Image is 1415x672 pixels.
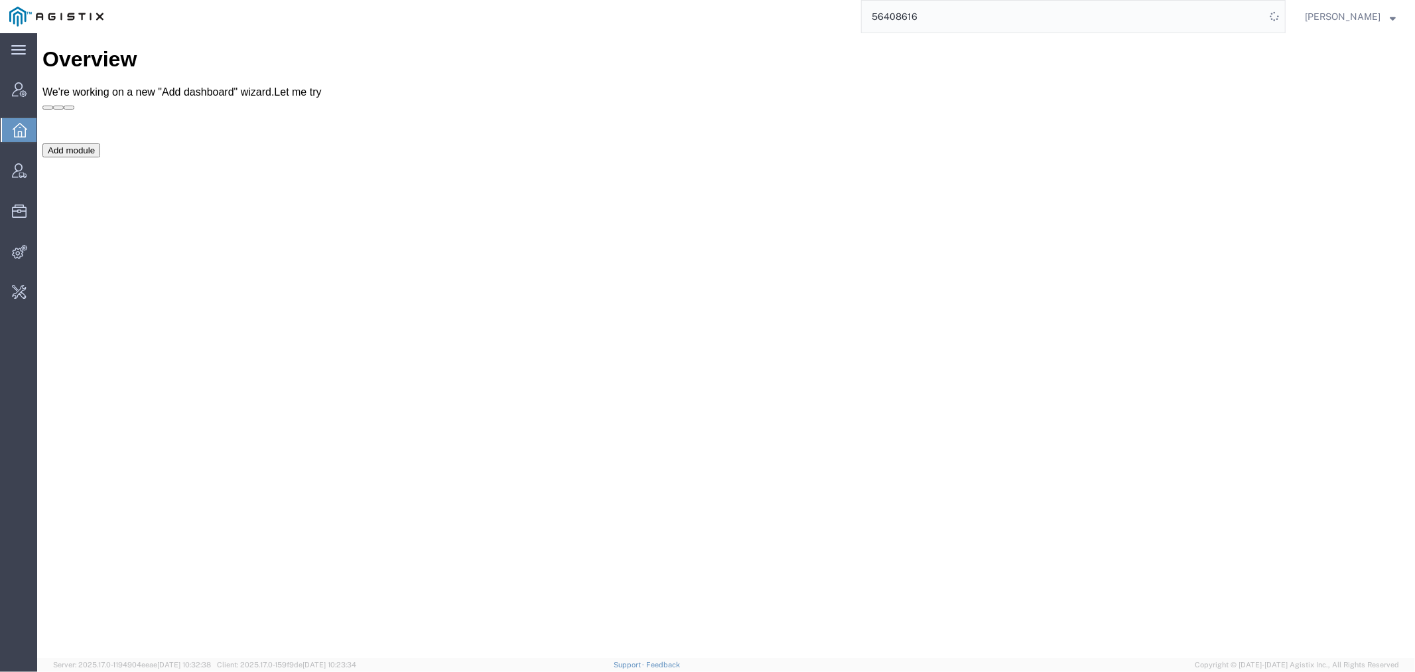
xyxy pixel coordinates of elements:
span: Client: 2025.17.0-159f9de [217,661,356,669]
input: Search for shipment number, reference number [862,1,1265,33]
a: Feedback [646,661,680,669]
span: [DATE] 10:23:34 [303,661,356,669]
img: logo [9,7,103,27]
span: Copyright © [DATE]-[DATE] Agistix Inc., All Rights Reserved [1195,659,1399,671]
button: [PERSON_NAME] [1304,9,1396,25]
a: Support [614,661,647,669]
span: Carrie Virgilio [1305,9,1381,24]
button: Add module [5,110,63,124]
span: [DATE] 10:32:38 [157,661,211,669]
a: Let me try [237,53,284,64]
span: Server: 2025.17.0-1194904eeae [53,661,211,669]
iframe: FS Legacy Container [37,33,1415,658]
